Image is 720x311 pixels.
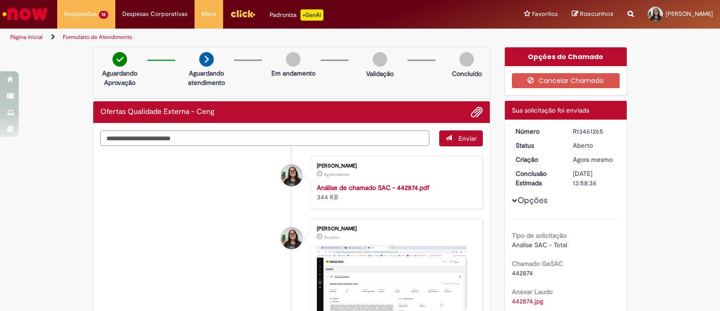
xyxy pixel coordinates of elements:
[324,235,339,240] span: 1m atrás
[317,183,429,192] a: Análise de chamado SAC - 442874.pdf
[572,10,614,19] a: Rascunhos
[202,9,216,19] span: More
[512,259,563,268] b: Chamado GeSAC
[1,5,49,23] img: ServiceNow
[286,52,300,67] img: img-circle-grey.png
[512,241,567,249] span: Análise SAC - Total
[512,73,620,88] button: Cancelar Chamado
[122,9,187,19] span: Despesas Corporativas
[99,11,108,19] span: 13
[509,155,566,164] dt: Criação
[512,297,543,305] a: Download de 442874.jpg
[100,130,429,146] textarea: Digite sua mensagem aqui...
[573,141,616,150] div: Aberto
[509,141,566,150] dt: Status
[439,130,483,146] button: Enviar
[366,69,394,78] p: Validação
[300,9,323,21] p: +GenAi
[270,9,323,21] div: Padroniza
[317,183,473,202] div: 344 KB
[458,134,477,143] span: Enviar
[512,269,533,277] span: 442874
[63,33,132,41] a: Formulário de Atendimento
[666,10,713,18] span: [PERSON_NAME]
[97,68,142,87] p: Aguardando Aprovação
[505,47,627,66] div: Opções do Chamado
[512,231,567,240] b: Tipo de solicitação
[10,33,43,41] a: Página inicial
[532,9,558,19] span: Favoritos
[7,29,473,46] ul: Trilhas de página
[184,68,229,87] p: Aguardando atendimento
[509,169,566,188] dt: Conclusão Estimada
[64,9,97,19] span: Requisições
[573,127,616,136] div: R13461265
[573,169,616,188] div: [DATE] 13:58:36
[471,106,483,118] button: Adicionar anexos
[271,68,315,78] p: Em andamento
[452,69,482,78] p: Concluído
[509,127,566,136] dt: Número
[199,52,214,67] img: arrow-next.png
[230,7,255,21] img: click_logo_yellow_360x200.png
[317,163,473,169] div: [PERSON_NAME]
[112,52,127,67] img: check-circle-green.png
[373,52,387,67] img: img-circle-grey.png
[459,52,474,67] img: img-circle-grey.png
[573,155,616,164] div: 29/08/2025 09:58:33
[512,288,553,296] b: Anexar Laudo
[324,172,349,177] time: 29/08/2025 09:58:27
[324,235,339,240] time: 29/08/2025 09:57:38
[281,165,302,186] div: Fernanda Hamada Pereira
[324,172,349,177] span: Agora mesmo
[580,9,614,18] span: Rascunhos
[573,155,613,164] span: Agora mesmo
[281,228,302,249] div: Fernanda Hamada Pereira
[100,108,215,116] h2: Ofertas Qualidade Externa - Ceng Histórico de tíquete
[317,226,473,232] div: [PERSON_NAME]
[512,106,589,114] span: Sua solicitação foi enviada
